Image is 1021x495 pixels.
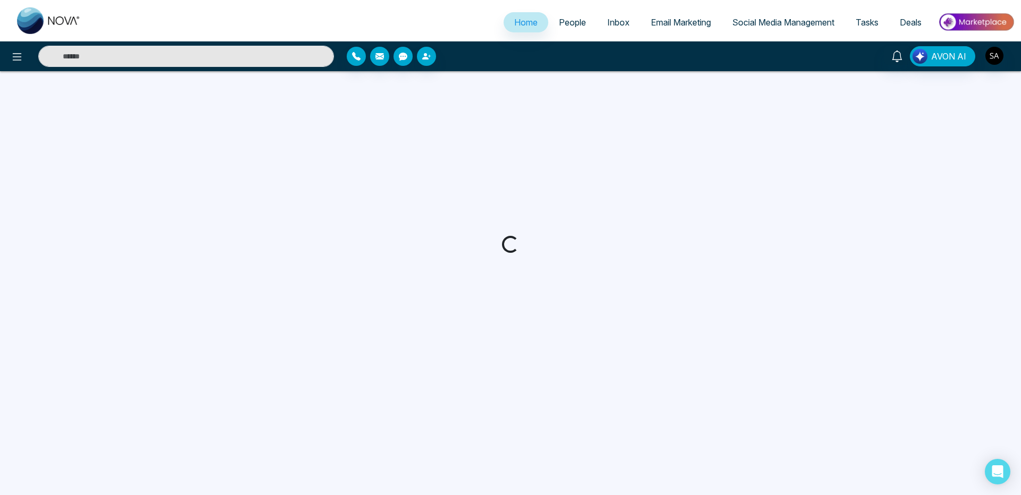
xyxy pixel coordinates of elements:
[910,46,975,66] button: AVON AI
[889,12,932,32] a: Deals
[548,12,597,32] a: People
[722,12,845,32] a: Social Media Management
[514,17,538,28] span: Home
[931,50,966,63] span: AVON AI
[559,17,586,28] span: People
[607,17,630,28] span: Inbox
[985,47,1003,65] img: User Avatar
[856,17,878,28] span: Tasks
[913,49,927,64] img: Lead Flow
[845,12,889,32] a: Tasks
[732,17,834,28] span: Social Media Management
[17,7,81,34] img: Nova CRM Logo
[985,459,1010,484] div: Open Intercom Messenger
[900,17,922,28] span: Deals
[597,12,640,32] a: Inbox
[651,17,711,28] span: Email Marketing
[938,10,1015,34] img: Market-place.gif
[504,12,548,32] a: Home
[640,12,722,32] a: Email Marketing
